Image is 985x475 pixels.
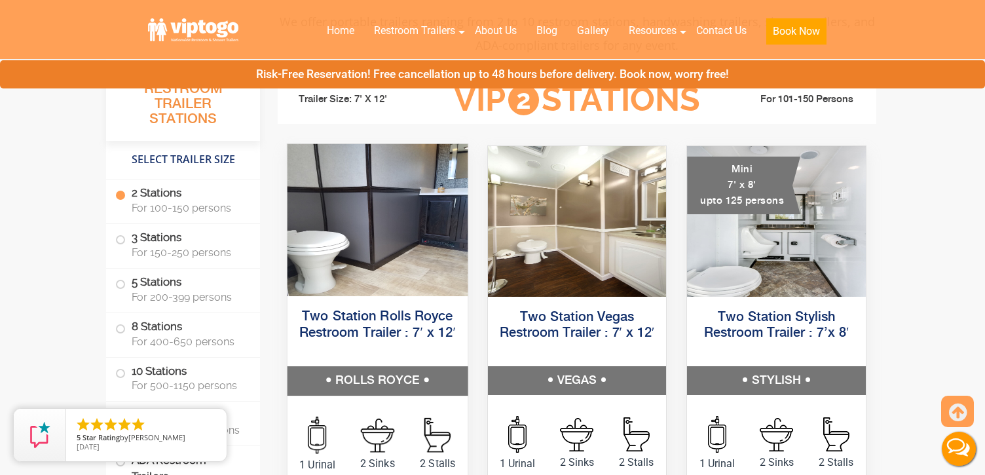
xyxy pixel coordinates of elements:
[548,455,607,470] span: 2 Sinks
[756,16,836,52] a: Book Now
[766,18,827,45] button: Book Now
[115,269,251,309] label: 5 Stations
[488,146,667,297] img: Side view of two station restroom trailer with separate doors for males and females
[434,82,720,118] h3: VIP Stations
[560,418,593,451] img: an icon of sink
[75,417,91,432] li: 
[687,456,747,472] span: 1 Urinal
[567,16,619,45] a: Gallery
[488,456,548,472] span: 1 Urinal
[115,402,251,442] label: Sink Trailer
[89,417,105,432] li: 
[77,432,81,442] span: 5
[27,422,53,448] img: Review Rating
[708,416,726,453] img: an icon of urinal
[465,16,527,45] a: About Us
[132,379,244,392] span: For 500-1150 persons
[288,366,468,395] h5: ROLLS ROYCE
[407,455,468,471] span: 2 Stalls
[132,246,244,259] span: For 150-250 persons
[686,16,756,45] a: Contact Us
[619,16,686,45] a: Resources
[823,417,849,451] img: an icon of stall
[747,455,806,470] span: 2 Sinks
[77,442,100,451] span: [DATE]
[288,457,348,472] span: 1 Urinal
[308,417,326,454] img: an icon of urinal
[361,418,395,452] img: an icon of sink
[83,432,120,442] span: Star Rating
[103,417,119,432] li: 
[364,16,465,45] a: Restroom Trailers
[115,224,251,265] label: 3 Stations
[687,157,800,214] div: Mini 7' x 8' upto 125 persons
[132,202,244,214] span: For 100-150 persons
[106,62,260,141] h3: All Portable Restroom Trailer Stations
[299,310,456,339] a: Two Station Rolls Royce Restroom Trailer : 7′ x 12′
[115,358,251,398] label: 10 Stations
[806,455,866,470] span: 2 Stalls
[115,313,251,354] label: 8 Stations
[128,432,185,442] span: [PERSON_NAME]
[347,455,407,471] span: 2 Sinks
[527,16,567,45] a: Blog
[77,434,216,443] span: by
[687,146,866,297] img: A mini restroom trailer with two separate stations and separate doors for males and females
[117,417,132,432] li: 
[130,417,146,432] li: 
[760,418,793,451] img: an icon of sink
[132,335,244,348] span: For 400-650 persons
[623,417,650,451] img: an icon of stall
[288,144,468,296] img: Side view of two station restroom trailer with separate doors for males and females
[508,416,527,453] img: an icon of urinal
[424,418,451,453] img: an icon of stall
[933,423,985,475] button: Live Chat
[687,366,866,395] h5: STYLISH
[132,291,244,303] span: For 200-399 persons
[508,85,539,115] span: 2
[720,92,867,107] li: For 101-150 Persons
[500,311,655,340] a: Two Station Vegas Restroom Trailer : 7′ x 12′
[115,180,251,220] label: 2 Stations
[488,366,667,395] h5: VEGAS
[317,16,364,45] a: Home
[606,455,666,470] span: 2 Stalls
[704,311,849,340] a: Two Station Stylish Restroom Trailer : 7’x 8′
[287,80,434,119] li: Trailer Size: 7' X 12'
[106,147,260,172] h4: Select Trailer Size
